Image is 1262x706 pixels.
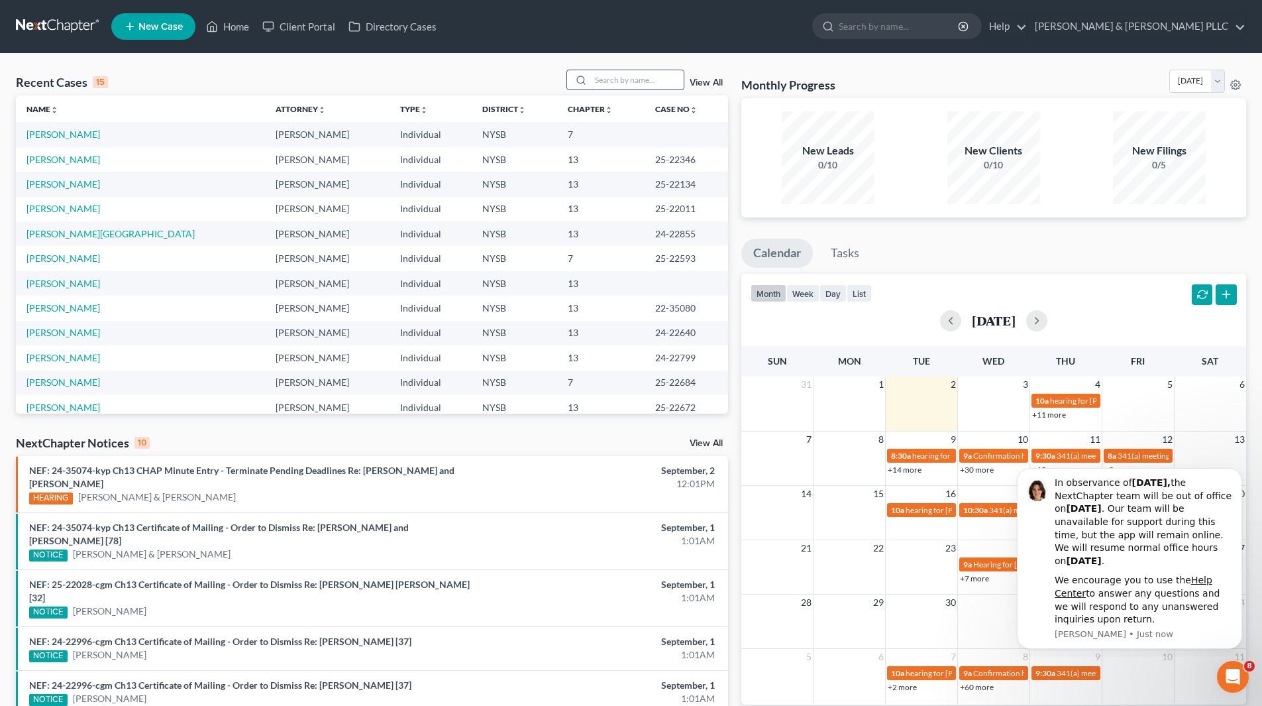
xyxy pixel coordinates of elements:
[1244,661,1255,672] span: 8
[982,15,1027,38] a: Help
[420,106,428,114] i: unfold_more
[390,371,472,395] td: Individual
[265,172,390,196] td: [PERSON_NAME]
[847,284,872,302] button: list
[568,104,613,114] a: Chapterunfold_more
[800,540,813,556] span: 21
[557,197,645,221] td: 13
[973,451,1124,461] span: Confirmation hearing for [PERSON_NAME]
[26,352,100,363] a: [PERSON_NAME]
[655,104,698,114] a: Case Nounfold_more
[390,197,472,221] td: Individual
[29,694,68,706] div: NOTICE
[944,595,957,611] span: 30
[645,197,728,221] td: 25-22011
[645,172,728,196] td: 25-22134
[265,296,390,320] td: [PERSON_NAME]
[557,221,645,246] td: 13
[557,371,645,395] td: 7
[877,649,885,665] span: 6
[960,465,994,475] a: +30 more
[605,106,613,114] i: unfold_more
[888,682,917,692] a: +2 more
[645,345,728,370] td: 24-22799
[645,246,728,270] td: 25-22593
[1113,143,1206,158] div: New Filings
[390,296,472,320] td: Individual
[557,296,645,320] td: 13
[265,122,390,147] td: [PERSON_NAME]
[1131,355,1145,367] span: Fri
[1161,432,1174,447] span: 12
[906,668,1008,678] span: hearing for [PERSON_NAME]
[390,221,472,246] td: Individual
[972,314,1016,327] h2: [DATE]
[805,432,813,447] span: 7
[1202,355,1218,367] span: Sat
[472,122,557,147] td: NYSB
[265,246,390,270] td: [PERSON_NAME]
[265,345,390,370] td: [PERSON_NAME]
[26,154,100,165] a: [PERSON_NAME]
[495,534,715,548] div: 1:01AM
[73,648,146,662] a: [PERSON_NAME]
[26,253,100,264] a: [PERSON_NAME]
[782,143,874,158] div: New Leads
[256,15,342,38] a: Client Portal
[872,595,885,611] span: 29
[690,439,723,448] a: View All
[265,271,390,296] td: [PERSON_NAME]
[645,147,728,172] td: 25-22346
[1113,158,1206,172] div: 0/5
[199,15,256,38] a: Home
[963,505,988,515] span: 10:30a
[265,147,390,172] td: [PERSON_NAME]
[645,321,728,345] td: 24-22640
[1032,410,1066,420] a: +11 more
[800,377,813,392] span: 31
[390,147,472,172] td: Individual
[390,172,472,196] td: Individual
[265,321,390,345] td: [PERSON_NAME]
[891,668,904,678] span: 10a
[495,477,715,491] div: 12:01PM
[963,451,972,461] span: 9a
[645,221,728,246] td: 24-22855
[877,377,885,392] span: 1
[872,486,885,502] span: 15
[29,636,411,647] a: NEF: 24-22996-cgm Ch13 Certificate of Mailing - Order to Dismiss Re: [PERSON_NAME] [37]
[390,321,472,345] td: Individual
[989,505,1117,515] span: 341(a) meeting for [PERSON_NAME]
[390,271,472,296] td: Individual
[472,321,557,345] td: NYSB
[29,522,409,546] a: NEF: 24-35074-kyp Ch13 Certificate of Mailing - Order to Dismiss Re: [PERSON_NAME] and [PERSON_NA...
[73,548,231,561] a: [PERSON_NAME] & [PERSON_NAME]
[495,635,715,648] div: September, 1
[838,355,861,367] span: Mon
[265,221,390,246] td: [PERSON_NAME]
[472,246,557,270] td: NYSB
[888,465,921,475] a: +14 more
[472,221,557,246] td: NYSB
[949,377,957,392] span: 2
[913,355,930,367] span: Tue
[134,437,150,449] div: 10
[944,486,957,502] span: 16
[800,595,813,611] span: 28
[482,104,526,114] a: Districtunfold_more
[73,605,146,618] a: [PERSON_NAME]
[557,246,645,270] td: 7
[138,22,183,32] span: New Case
[1022,377,1029,392] span: 3
[495,578,715,591] div: September, 1
[1050,396,1216,406] span: hearing for [PERSON_NAME] [PERSON_NAME]
[472,271,557,296] td: NYSB
[1217,661,1249,693] iframe: Intercom live chat
[557,172,645,196] td: 13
